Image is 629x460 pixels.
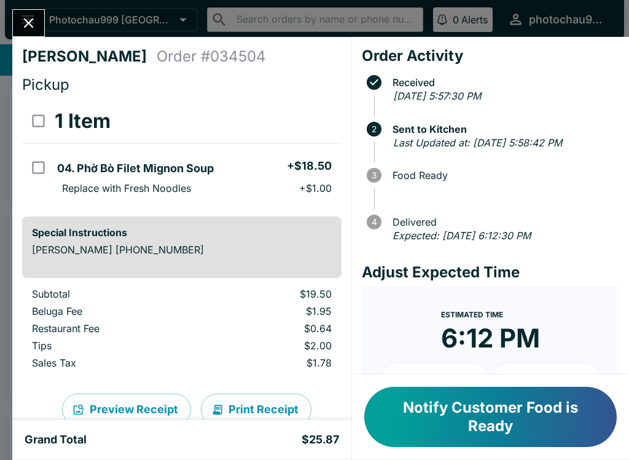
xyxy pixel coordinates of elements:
p: $2.00 [214,339,332,352]
span: Pickup [22,76,69,93]
p: Sales Tax [32,357,194,369]
p: $1.78 [214,357,332,369]
span: Estimated Time [441,310,503,319]
p: $0.64 [214,322,332,335]
text: 3 [372,170,377,180]
em: Last Updated at: [DATE] 5:58:42 PM [393,137,562,149]
text: 2 [372,124,377,134]
em: Expected: [DATE] 6:12:30 PM [393,229,531,242]
p: [PERSON_NAME] [PHONE_NUMBER] [32,244,332,256]
button: Print Receipt [201,394,311,426]
table: orders table [22,288,342,374]
p: $19.50 [214,288,332,300]
h5: Grand Total [25,432,87,447]
span: Received [386,77,619,88]
p: + $1.00 [299,182,332,194]
button: + 20 [493,364,600,395]
h5: 04. Phờ Bò Filet Mignon Soup [57,161,214,176]
h4: Order # 034504 [157,47,266,66]
p: Subtotal [32,288,194,300]
h6: Special Instructions [32,226,332,239]
span: Sent to Kitchen [386,124,619,135]
h4: [PERSON_NAME] [22,47,157,66]
h4: Adjust Expected Time [362,263,619,282]
p: Restaurant Fee [32,322,194,335]
span: Food Ready [386,170,619,181]
button: Preview Receipt [62,394,191,426]
p: $1.95 [214,305,332,317]
text: 4 [371,217,377,227]
table: orders table [22,99,342,207]
p: Replace with Fresh Noodles [62,182,191,194]
p: Beluga Fee [32,305,194,317]
button: Notify Customer Food is Ready [364,387,617,447]
time: 6:12 PM [441,322,540,354]
h4: Order Activity [362,47,619,65]
button: Close [13,10,44,36]
p: Tips [32,339,194,352]
h5: + $18.50 [287,159,332,173]
h5: $25.87 [302,432,339,447]
h3: 1 Item [55,109,111,133]
button: + 10 [381,364,488,395]
em: [DATE] 5:57:30 PM [393,90,481,102]
span: Delivered [386,216,619,228]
